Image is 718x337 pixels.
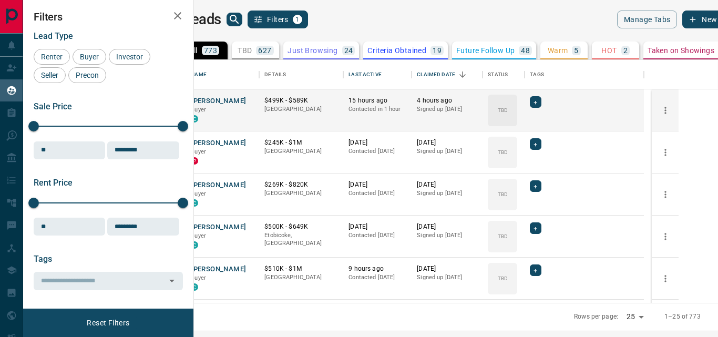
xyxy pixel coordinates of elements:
[348,264,406,273] p: 9 hours ago
[664,312,700,321] p: 1–25 of 773
[412,60,483,89] div: Claimed Date
[574,47,578,54] p: 5
[191,115,198,122] div: condos.ca
[227,13,242,26] button: search button
[530,180,541,192] div: +
[530,138,541,150] div: +
[367,47,426,54] p: Criteria Obtained
[417,222,477,231] p: [DATE]
[264,222,338,231] p: $500K - $649K
[191,222,246,232] button: [PERSON_NAME]
[498,274,508,282] p: TBD
[191,199,198,207] div: condos.ca
[648,47,714,54] p: Taken on Showings
[417,180,477,189] p: [DATE]
[264,231,338,248] p: Etobicoke, [GEOGRAPHIC_DATA]
[191,60,207,89] div: Name
[258,47,271,54] p: 627
[191,232,206,239] span: Buyer
[34,101,72,111] span: Sale Price
[498,232,508,240] p: TBD
[191,96,246,106] button: [PERSON_NAME]
[191,264,246,274] button: [PERSON_NAME]
[68,67,106,83] div: Precon
[288,47,337,54] p: Just Browsing
[191,180,246,190] button: [PERSON_NAME]
[343,60,412,89] div: Last Active
[264,105,338,114] p: [GEOGRAPHIC_DATA]
[548,47,568,54] p: Warm
[112,53,147,61] span: Investor
[344,47,353,54] p: 24
[76,53,102,61] span: Buyer
[294,16,301,23] span: 1
[264,60,286,89] div: Details
[72,71,102,79] span: Precon
[417,273,477,282] p: Signed up [DATE]
[238,47,252,54] p: TBD
[191,157,198,165] div: property.ca
[417,60,455,89] div: Claimed Date
[264,147,338,156] p: [GEOGRAPHIC_DATA]
[417,147,477,156] p: Signed up [DATE]
[534,223,537,233] span: +
[417,189,477,198] p: Signed up [DATE]
[248,11,308,28] button: Filters1
[534,265,537,275] span: +
[623,47,628,54] p: 2
[191,283,198,291] div: condos.ca
[109,49,150,65] div: Investor
[456,47,515,54] p: Future Follow Up
[417,138,477,147] p: [DATE]
[498,190,508,198] p: TBD
[658,271,673,287] button: more
[530,222,541,234] div: +
[264,189,338,198] p: [GEOGRAPHIC_DATA]
[417,105,477,114] p: Signed up [DATE]
[488,60,508,89] div: Status
[348,105,406,114] p: Contacted in 1 hour
[530,264,541,276] div: +
[525,60,644,89] div: Tags
[34,31,73,41] span: Lead Type
[658,103,673,118] button: more
[348,231,406,240] p: Contacted [DATE]
[534,139,537,149] span: +
[658,229,673,244] button: more
[34,67,66,83] div: Seller
[34,309,98,319] span: Opportunity Type
[534,97,537,107] span: +
[191,138,246,148] button: [PERSON_NAME]
[259,60,343,89] div: Details
[617,11,677,28] button: Manage Tabs
[455,67,470,82] button: Sort
[37,53,66,61] span: Renter
[73,49,106,65] div: Buyer
[348,180,406,189] p: [DATE]
[264,138,338,147] p: $245K - $1M
[601,47,617,54] p: HOT
[498,106,508,114] p: TBD
[348,138,406,147] p: [DATE]
[186,60,259,89] div: Name
[658,187,673,202] button: more
[264,273,338,282] p: [GEOGRAPHIC_DATA]
[191,106,206,113] span: Buyer
[521,47,530,54] p: 48
[34,11,183,23] h2: Filters
[264,180,338,189] p: $269K - $820K
[34,254,52,264] span: Tags
[348,60,381,89] div: Last Active
[658,145,673,160] button: more
[417,96,477,105] p: 4 hours ago
[348,147,406,156] p: Contacted [DATE]
[483,60,525,89] div: Status
[264,264,338,273] p: $510K - $1M
[191,241,198,249] div: condos.ca
[417,231,477,240] p: Signed up [DATE]
[348,273,406,282] p: Contacted [DATE]
[191,274,206,281] span: Buyer
[348,189,406,198] p: Contacted [DATE]
[191,190,206,197] span: Buyer
[574,312,618,321] p: Rows per page:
